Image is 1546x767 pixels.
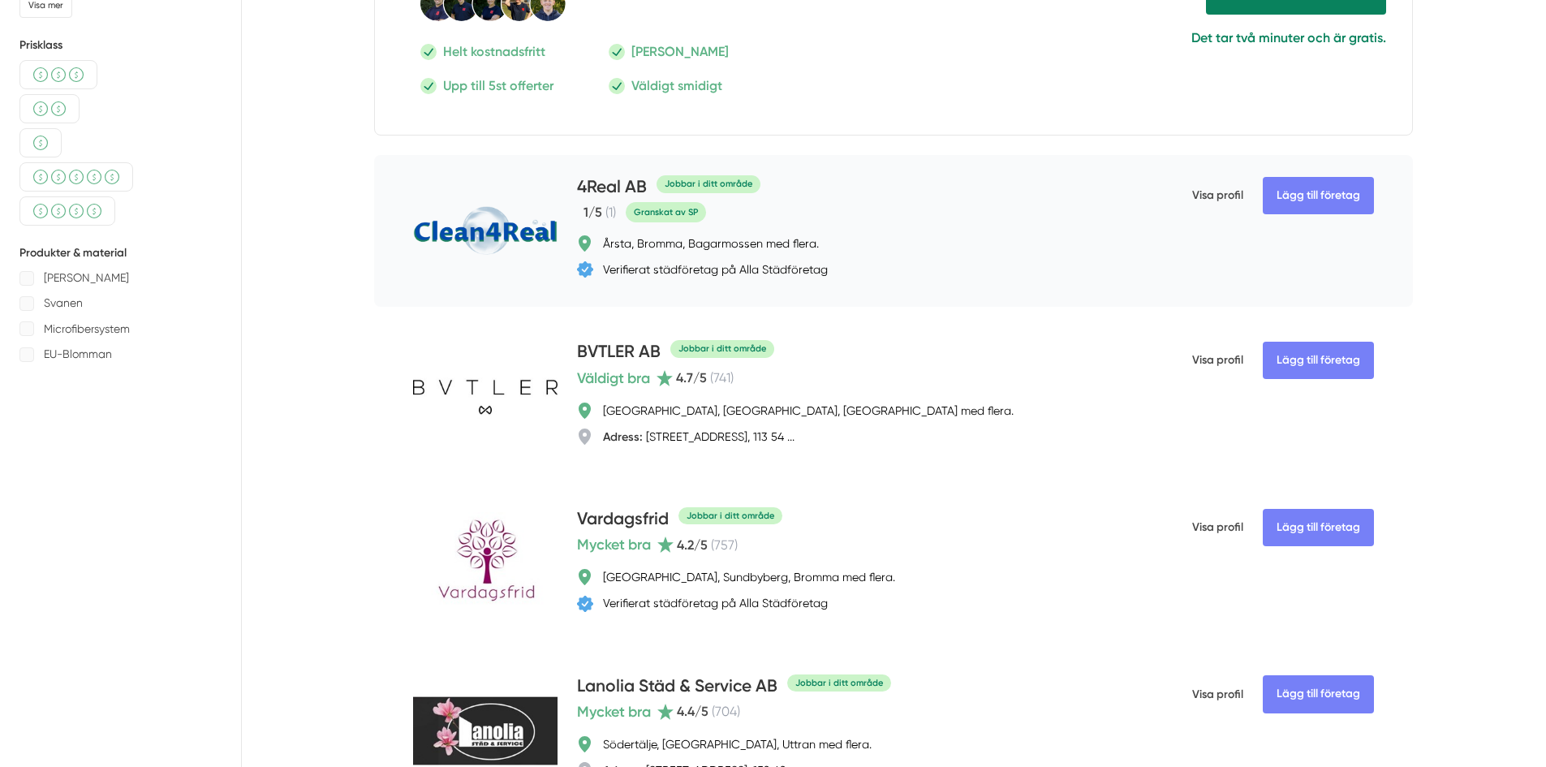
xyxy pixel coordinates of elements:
[677,704,708,719] span: 4.4 /5
[605,205,616,220] span: ( 1 )
[678,507,782,524] div: Jobbar i ditt område
[44,293,83,313] p: Svanen
[1263,675,1374,713] : Lägg till företag
[413,206,557,256] img: 4Real AB
[603,736,872,752] div: Södertälje, [GEOGRAPHIC_DATA], Uttran med flera.
[631,41,729,62] p: [PERSON_NAME]
[413,512,557,616] img: Vardagsfrid
[1263,509,1374,546] : Lägg till företag
[603,235,819,252] div: Årsta, Bromma, Bagarmossen med flera.
[1263,342,1374,379] : Lägg till företag
[19,196,115,226] div: Över medel
[19,162,133,192] div: Dyrare
[677,537,708,553] span: 4.2 /5
[1192,674,1243,716] span: Visa profil
[626,202,706,222] span: Granskat av SP
[603,569,895,585] div: [GEOGRAPHIC_DATA], Sundbyberg, Bromma med flera.
[1192,506,1243,549] span: Visa profil
[577,367,650,390] span: Väldigt bra
[670,340,774,357] div: Jobbar i ditt område
[443,75,553,96] p: Upp till 5st offerter
[1263,177,1374,214] : Lägg till företag
[577,674,777,700] h4: Lanolia Städ & Service AB
[1192,175,1243,217] span: Visa profil
[710,370,734,386] span: ( 741 )
[603,261,828,278] div: Verifierat städföretag på Alla Städföretag
[577,339,661,366] h4: BVTLER AB
[603,429,643,444] strong: Adress:
[19,245,222,261] h5: Produkter & material
[676,370,707,386] span: 4.7 /5
[929,28,1386,48] p: Det tar två minuter och är gratis.
[631,75,722,96] p: Väldigt smidigt
[657,175,760,192] div: Jobbar i ditt område
[19,60,97,89] div: Medel
[711,537,738,553] span: ( 757 )
[443,41,545,62] p: Helt kostnadsfritt
[44,344,112,364] p: EU-Blomman
[577,175,647,201] h4: 4Real AB
[1192,339,1243,381] span: Visa profil
[413,341,557,453] img: BVTLER AB
[19,128,62,157] div: Billigt
[19,94,80,123] div: Billigare
[19,37,222,54] h5: Prisklass
[577,506,669,533] h4: Vardagsfrid
[603,403,1014,419] div: [GEOGRAPHIC_DATA], [GEOGRAPHIC_DATA], [GEOGRAPHIC_DATA] med flera.
[603,429,795,445] div: [STREET_ADDRESS], 113 54 ...
[44,268,129,288] p: [PERSON_NAME]
[603,595,828,611] div: Verifierat städföretag på Alla Städföretag
[577,700,651,723] span: Mycket bra
[577,533,651,556] span: Mycket bra
[787,674,891,692] div: Jobbar i ditt område
[712,704,740,719] span: ( 704 )
[584,205,602,220] span: 1 /5
[44,319,130,339] p: Microfibersystem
